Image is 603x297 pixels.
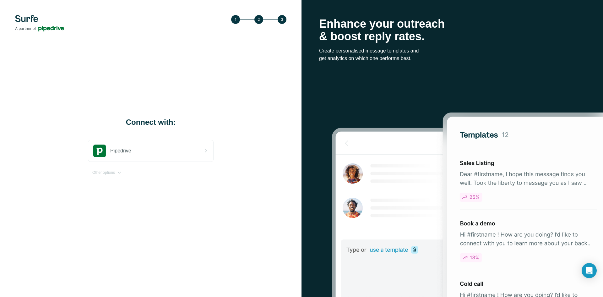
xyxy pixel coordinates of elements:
p: get analytics on which one performs best. [319,55,585,62]
p: Create personalised message templates and [319,47,585,55]
img: Step 3 [231,15,286,24]
img: Surfe Stock Photo - Selling good vibes [332,113,603,297]
p: & boost reply rates. [319,30,585,43]
img: pipedrive's logo [93,145,106,157]
div: Open Intercom Messenger [582,263,597,278]
p: Enhance your outreach [319,18,585,30]
h1: Connect with: [88,117,214,127]
span: Other options [92,170,115,175]
img: Surfe's logo [15,15,64,31]
span: Pipedrive [110,147,131,155]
